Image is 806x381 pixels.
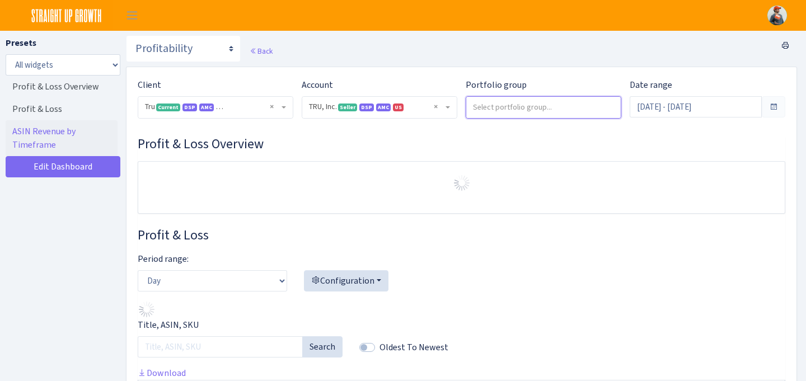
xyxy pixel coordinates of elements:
span: Current [156,104,180,111]
input: Title, ASIN, SKU [138,336,303,358]
button: Toggle navigation [118,6,146,25]
span: TRU, Inc. <span class="badge badge-success">Seller</span><span class="badge badge-primary">DSP</s... [302,97,457,118]
button: Search [302,336,343,358]
label: Account [302,78,333,92]
a: Profit & Loss [6,98,118,120]
a: Profit & Loss Overview [6,76,118,98]
a: Download [138,367,186,379]
span: Tru <span class="badge badge-success">Current</span><span class="badge badge-primary">DSP</span><... [138,97,293,118]
button: Configuration [304,270,388,291]
span: DSP [182,104,197,111]
label: Date range [630,78,672,92]
span: Ask [PERSON_NAME] [216,104,275,111]
span: DSP [359,104,374,111]
span: Amazon Marketing Cloud [199,104,214,111]
label: Portfolio group [466,78,527,92]
a: ASIN Revenue by Timeframe [6,120,118,156]
span: US [393,104,404,111]
h3: Widget #28 [138,227,785,243]
span: Remove all items [434,101,438,112]
a: j [767,6,787,25]
h3: Widget #30 [138,136,785,152]
a: Edit Dashboard [6,156,120,177]
img: jack [767,6,787,25]
span: Remove all items [270,101,274,112]
label: Period range: [138,252,189,266]
a: Back [250,46,273,56]
span: TRU, Inc. <span class="badge badge-success">Seller</span><span class="badge badge-primary">DSP</s... [309,101,443,112]
label: Title, ASIN, SKU [138,318,199,332]
img: Preloader [138,300,156,318]
img: Preloader [453,174,471,192]
label: Presets [6,36,36,50]
input: Select portfolio group... [466,97,621,117]
span: SUG AI Assistant [218,104,273,111]
label: Client [138,78,161,92]
span: Tru <span class="badge badge-success">Current</span><span class="badge badge-primary">DSP</span><... [145,101,279,112]
span: Seller [338,104,357,111]
label: Oldest To Newest [379,341,448,354]
span: Amazon Marketing Cloud [376,104,391,111]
